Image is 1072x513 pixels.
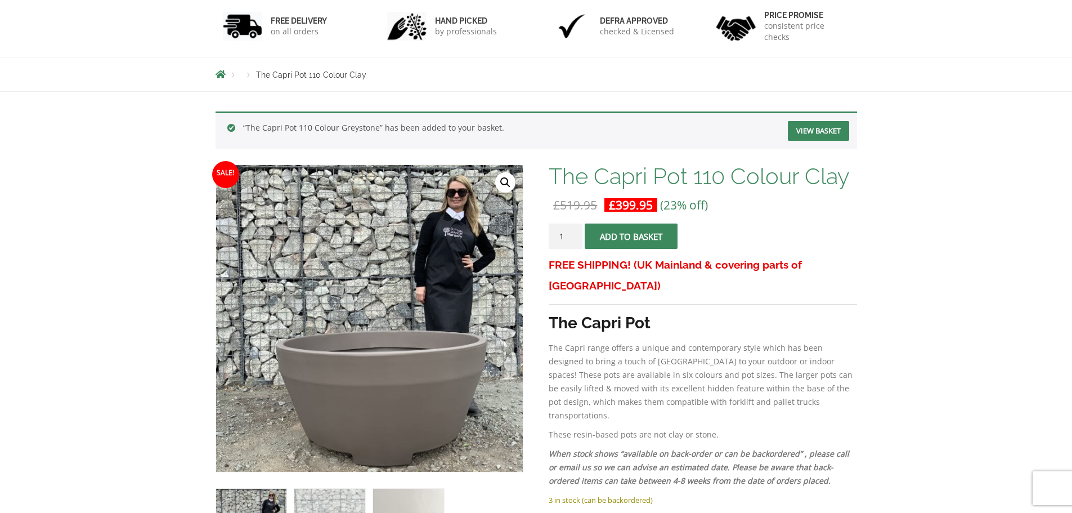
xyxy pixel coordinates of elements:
input: Product quantity [549,224,582,249]
span: £ [609,197,616,213]
h1: The Capri Pot 110 Colour Clay [549,164,856,188]
p: 3 in stock (can be backordered) [549,493,856,507]
span: £ [553,197,560,213]
h6: FREE DELIVERY [271,16,327,26]
p: consistent price checks [764,20,850,43]
p: The Capri range offers a unique and contemporary style which has been designed to bring a touch o... [549,341,856,422]
button: Add to basket [585,224,678,249]
a: View full-screen image gallery [495,172,515,193]
div: “The Capri Pot 110 Colour Greystone” has been added to your basket. [216,111,857,149]
strong: The Capri Pot [549,314,651,332]
img: 1.jpg [223,12,262,41]
span: The Capri Pot 110 Colour Clay [256,70,366,79]
h6: Defra approved [600,16,674,26]
img: 2.jpg [387,12,427,41]
p: These resin-based pots are not clay or stone. [549,428,856,441]
bdi: 399.95 [609,197,653,213]
p: checked & Licensed [600,26,674,37]
a: View basket [788,121,849,141]
h6: hand picked [435,16,497,26]
em: When stock shows “available on back-order or can be backordered” , please call or email us so we ... [549,448,849,486]
p: on all orders [271,26,327,37]
img: The Capri Pot 110 Colour Clay - IMG 3767 scaled [216,165,523,472]
img: 4.jpg [716,9,756,43]
span: (23% off) [660,197,708,213]
h6: Price promise [764,10,850,20]
h3: FREE SHIPPING! (UK Mainland & covering parts of [GEOGRAPHIC_DATA]) [549,255,856,296]
p: by professionals [435,26,497,37]
span: Sale! [212,161,239,188]
img: 3.jpg [552,12,591,41]
bdi: 519.95 [553,197,597,213]
nav: Breadcrumbs [216,70,857,79]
